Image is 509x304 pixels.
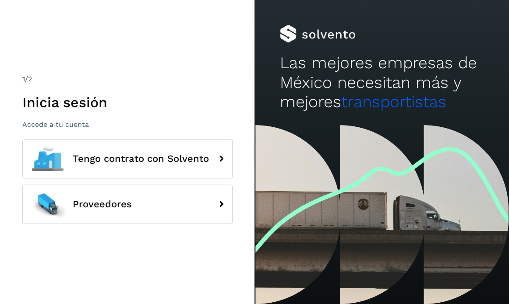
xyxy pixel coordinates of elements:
button: Tengo contrato con Solvento [22,139,233,178]
span: Proveedores [73,199,132,210]
p: Accede a tu cuenta [22,120,233,129]
span: Tengo contrato con Solvento [73,154,209,164]
h2: Las mejores empresas de México necesitan más y mejores [280,53,484,112]
span: transportistas [341,92,446,111]
h1: Inicia sesión [22,94,233,111]
div: /2 [22,74,233,84]
span: 1 [22,75,25,83]
button: Proveedores [22,185,233,224]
